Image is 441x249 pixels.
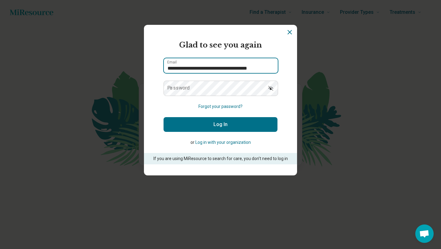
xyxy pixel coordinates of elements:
p: or [164,139,277,146]
h2: Glad to see you again [164,40,277,51]
button: Dismiss [286,29,293,36]
label: Email [167,60,177,64]
p: If you are using MiResource to search for care, you don’t need to log in [153,155,288,162]
section: Login Dialog [144,25,297,175]
button: Show password [264,81,277,95]
button: Forgot your password? [198,103,243,110]
button: Log in with your organization [195,139,251,146]
label: Password [167,86,190,90]
button: Log In [164,117,277,132]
